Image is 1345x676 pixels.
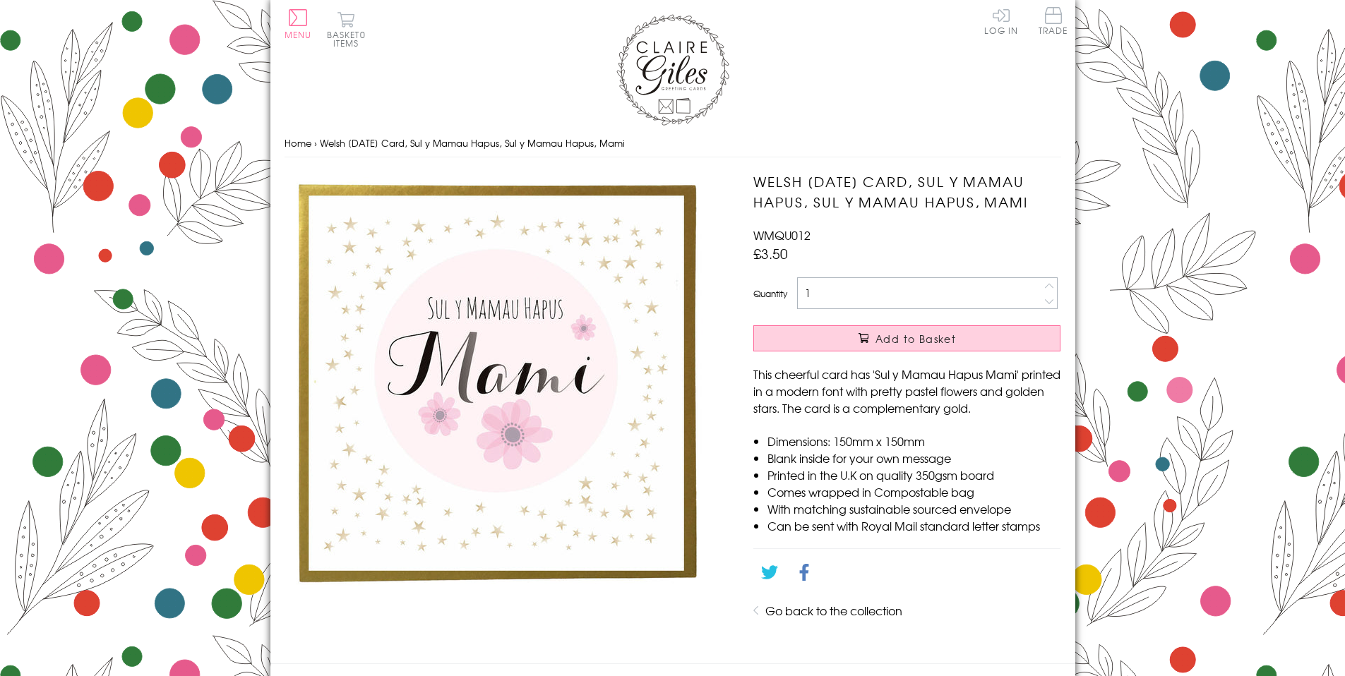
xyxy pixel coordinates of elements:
[753,325,1060,351] button: Add to Basket
[767,517,1060,534] li: Can be sent with Royal Mail standard letter stamps
[767,433,1060,449] li: Dimensions: 150mm x 150mm
[875,332,956,346] span: Add to Basket
[753,243,788,263] span: £3.50
[1039,7,1068,35] span: Trade
[753,227,811,243] span: WMQU012
[984,7,1018,35] a: Log In
[753,366,1060,416] p: This cheerful card has 'Sul y Mamau Hapus Mami' printed in a modern font with pretty pastel flowe...
[767,483,1060,500] li: Comes wrapped in Compostable bag
[616,14,729,126] img: Claire Giles Greetings Cards
[285,136,311,150] a: Home
[1039,7,1068,37] a: Trade
[327,11,366,47] button: Basket0 items
[285,9,312,39] button: Menu
[753,287,787,300] label: Quantity
[333,28,366,49] span: 0 items
[320,136,625,150] span: Welsh [DATE] Card, Sul y Mamau Hapus, Sul y Mamau Hapus, Mami
[767,466,1060,483] li: Printed in the U.K on quality 350gsm board
[285,129,1061,158] nav: breadcrumbs
[767,449,1060,466] li: Blank inside for your own message
[767,500,1060,517] li: With matching sustainable sourced envelope
[314,136,317,150] span: ›
[765,602,902,619] a: Go back to the collection
[753,171,1060,212] h1: Welsh [DATE] Card, Sul y Mamau Hapus, Sul y Mamau Hapus, Mami
[285,171,708,595] img: Welsh Mother's Day Card, Sul y Mamau Hapus, Sul y Mamau Hapus, Mami
[285,28,312,41] span: Menu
